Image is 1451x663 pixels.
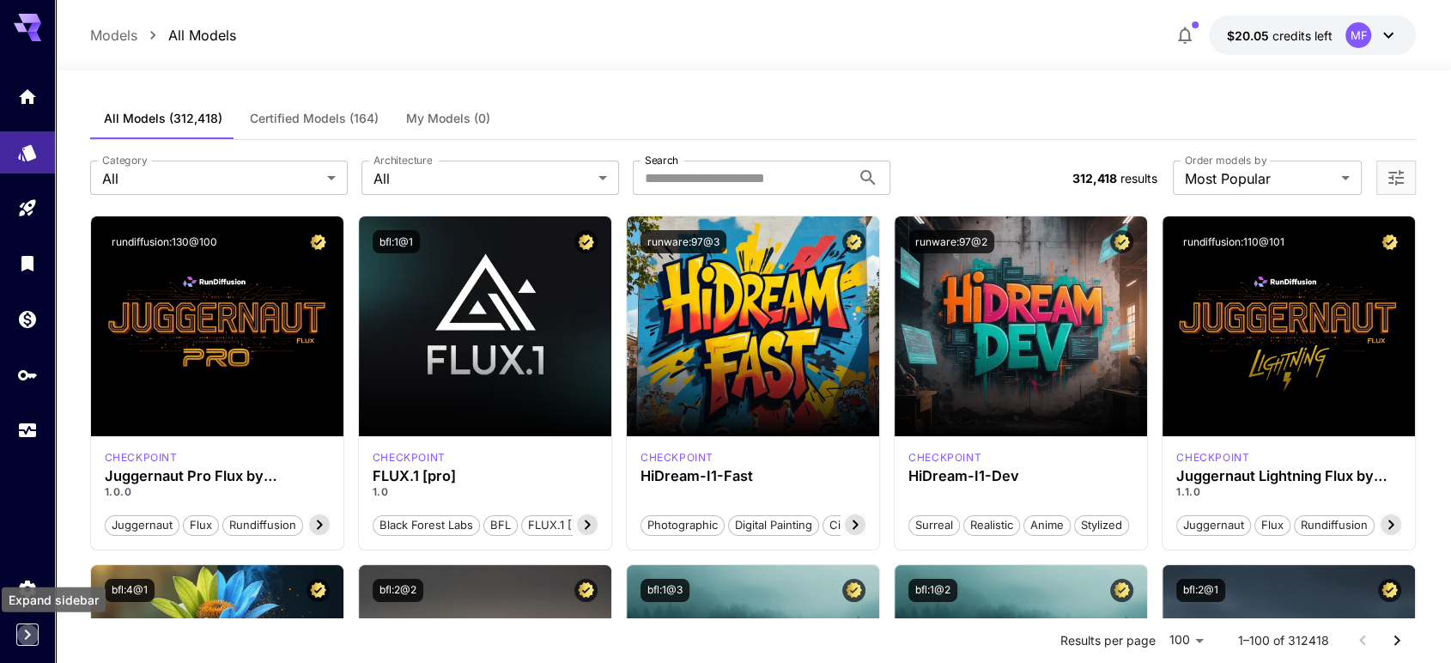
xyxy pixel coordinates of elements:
span: Most Popular [1185,168,1334,189]
span: All [373,168,592,189]
h3: FLUX.1 [pro] [373,468,598,484]
button: Certified Model – Vetted for best performance and includes a commercial license. [574,579,598,602]
button: bfl:4@1 [105,579,155,602]
button: Surreal [908,514,960,536]
span: rundiffusion [1295,517,1374,534]
p: 1.0.0 [105,484,330,500]
button: juggernaut [1176,514,1251,536]
p: checkpoint [1176,450,1249,465]
button: BFL [483,514,518,536]
span: flux [1255,517,1290,534]
span: BFL [484,517,517,534]
span: Realistic [964,517,1019,534]
div: Usage [17,420,38,441]
p: checkpoint [373,450,446,465]
span: $20.05 [1226,28,1272,43]
p: checkpoint [641,450,713,465]
button: flux [183,514,219,536]
div: HiDream Dev [908,450,981,465]
span: Surreal [909,517,959,534]
button: flux [1254,514,1290,536]
button: Anime [1023,514,1071,536]
button: rundiffusion [222,514,303,536]
div: 100 [1162,628,1210,653]
button: Certified Model – Vetted for best performance and includes a commercial license. [574,230,598,253]
button: bfl:2@2 [373,579,423,602]
label: Architecture [373,153,432,167]
div: Wallet [17,308,38,330]
div: HiDream Fast [641,450,713,465]
span: Black Forest Labs [373,517,479,534]
span: Certified Models (164) [250,111,379,126]
label: Order models by [1185,153,1266,167]
span: Photographic [641,517,724,534]
div: Library [17,252,38,274]
div: Playground [17,198,38,219]
button: rundiffusion:130@100 [105,230,224,253]
a: All Models [168,25,236,46]
button: Realistic [963,514,1020,536]
div: FLUX.1 D [1176,450,1249,465]
h3: HiDream-I1-Fast [641,468,865,484]
span: All [102,168,320,189]
button: Cinematic [823,514,889,536]
button: Stylized [1074,514,1129,536]
h3: Juggernaut Lightning Flux by RunDiffusion [1176,468,1401,484]
button: Certified Model – Vetted for best performance and includes a commercial license. [307,579,330,602]
a: Models [90,25,137,46]
button: Digital Painting [728,514,819,536]
button: Certified Model – Vetted for best performance and includes a commercial license. [307,230,330,253]
button: FLUX.1 [pro] [521,514,601,536]
button: Certified Model – Vetted for best performance and includes a commercial license. [1378,579,1401,602]
button: Certified Model – Vetted for best performance and includes a commercial license. [1110,579,1133,602]
button: bfl:1@2 [908,579,957,602]
span: credits left [1272,28,1332,43]
label: Search [645,153,678,167]
label: Category [102,153,148,167]
button: bfl:1@1 [373,230,420,253]
div: Expand sidebar [2,587,106,612]
button: bfl:2@1 [1176,579,1225,602]
button: bfl:1@3 [641,579,689,602]
span: My Models (0) [406,111,490,126]
div: fluxpro [373,450,446,465]
span: flux [184,517,218,534]
button: rundiffusion [1294,514,1375,536]
div: Settings [17,578,38,599]
button: rundiffusion:110@101 [1176,230,1291,253]
p: 1.0 [373,484,598,500]
span: juggernaut [1177,517,1250,534]
p: 1.1.0 [1176,484,1401,500]
span: juggernaut [106,517,179,534]
button: Photographic [641,514,725,536]
button: juggernaut [105,514,179,536]
div: MF [1345,22,1371,48]
h3: Juggernaut Pro Flux by RunDiffusion [105,468,330,484]
div: FLUX.1 D [105,450,178,465]
div: Models [17,137,38,158]
div: API Keys [17,364,38,386]
span: Digital Painting [729,517,818,534]
p: Results per page [1059,632,1155,649]
span: All Models (312,418) [104,111,222,126]
span: Stylized [1075,517,1128,534]
span: 312,418 [1072,171,1117,186]
nav: breadcrumb [90,25,236,46]
p: checkpoint [105,450,178,465]
button: Go to next page [1380,623,1414,658]
button: runware:97@3 [641,230,726,253]
p: 1–100 of 312418 [1237,632,1328,649]
button: Expand sidebar [16,623,39,646]
h3: HiDream-I1-Dev [908,468,1133,484]
p: checkpoint [908,450,981,465]
button: Certified Model – Vetted for best performance and includes a commercial license. [842,579,865,602]
button: $20.05MF [1209,15,1416,55]
span: rundiffusion [223,517,302,534]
